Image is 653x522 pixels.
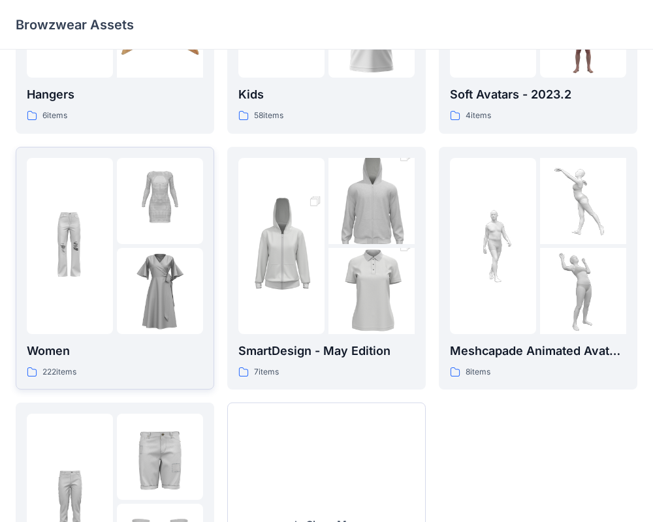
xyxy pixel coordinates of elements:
[16,16,134,34] p: Browzwear Assets
[328,226,415,356] img: folder 3
[238,181,325,311] img: folder 1
[27,203,113,289] img: folder 1
[540,158,626,244] img: folder 2
[254,109,283,123] p: 58 items
[466,365,490,379] p: 8 items
[27,342,203,360] p: Women
[540,248,626,334] img: folder 3
[117,158,203,244] img: folder 2
[42,109,67,123] p: 6 items
[238,85,415,104] p: Kids
[238,342,415,360] p: SmartDesign - May Edition
[450,342,626,360] p: Meshcapade Animated Avatars
[466,109,491,123] p: 4 items
[42,365,76,379] p: 222 items
[450,85,626,104] p: Soft Avatars - 2023.2
[117,414,203,500] img: folder 2
[450,203,536,289] img: folder 1
[16,147,214,390] a: folder 1folder 2folder 3Women222items
[439,147,637,390] a: folder 1folder 2folder 3Meshcapade Animated Avatars8items
[328,136,415,266] img: folder 2
[27,85,203,104] p: Hangers
[117,248,203,334] img: folder 3
[227,147,426,390] a: folder 1folder 2folder 3SmartDesign - May Edition7items
[254,365,279,379] p: 7 items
